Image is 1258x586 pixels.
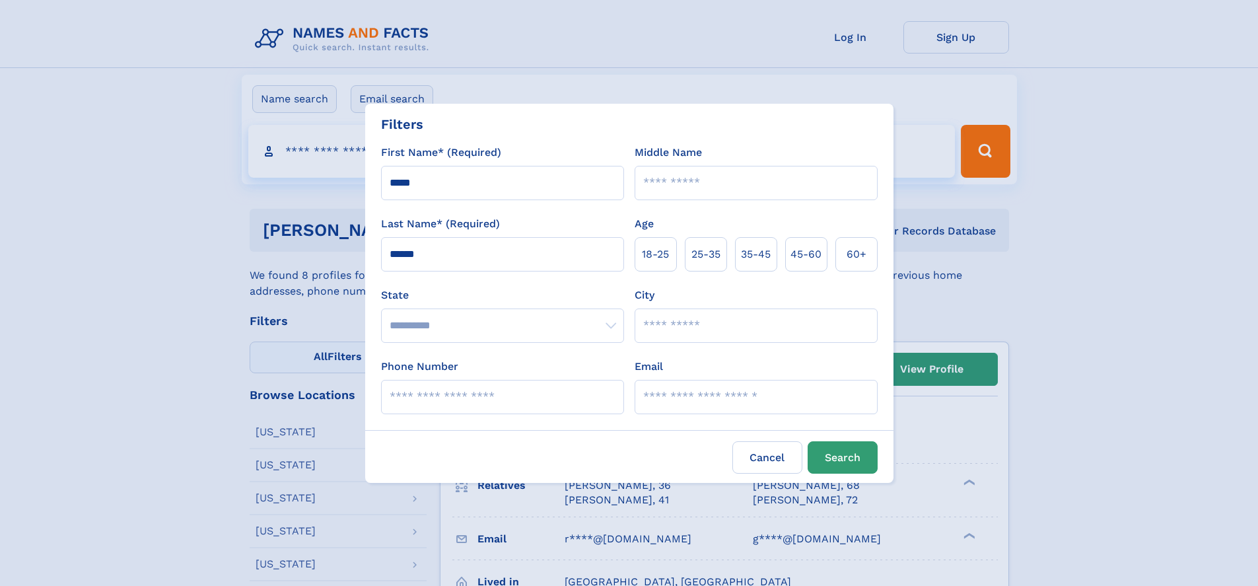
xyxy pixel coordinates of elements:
span: 25‑35 [691,246,720,262]
span: 60+ [847,246,866,262]
label: Middle Name [635,145,702,161]
label: Cancel [732,441,802,474]
div: Filters [381,114,423,134]
label: City [635,287,654,303]
button: Search [808,441,878,474]
label: Phone Number [381,359,458,375]
span: 18‑25 [642,246,669,262]
label: Last Name* (Required) [381,216,500,232]
label: First Name* (Required) [381,145,501,161]
span: 45‑60 [790,246,821,262]
span: 35‑45 [741,246,771,262]
label: Age [635,216,654,232]
label: State [381,287,624,303]
label: Email [635,359,663,375]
